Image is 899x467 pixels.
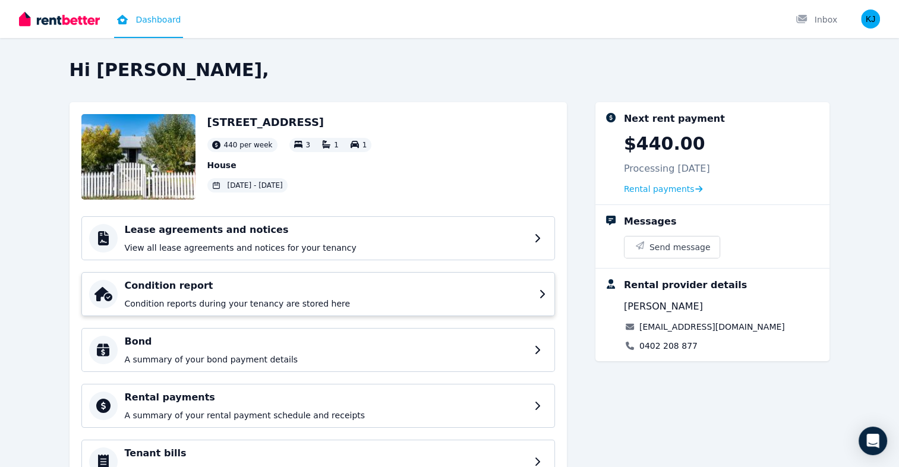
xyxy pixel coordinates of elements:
div: Next rent payment [624,112,725,126]
span: 1 [334,141,339,149]
img: RentBetter [19,10,100,28]
h4: Rental payments [125,390,527,405]
img: Property Url [81,114,195,200]
h4: Bond [125,335,527,349]
p: House [207,159,372,171]
a: [EMAIL_ADDRESS][DOMAIN_NAME] [639,321,785,333]
span: [PERSON_NAME] [624,299,703,314]
h2: [STREET_ADDRESS] [207,114,372,131]
div: Messages [624,214,676,229]
div: Rental provider details [624,278,747,292]
span: 3 [306,141,311,149]
div: Open Intercom Messenger [859,427,887,455]
a: Rental payments [624,183,703,195]
p: Processing [DATE] [624,162,710,176]
button: Send message [624,236,720,258]
h4: Lease agreements and notices [125,223,527,237]
p: Condition reports during your tenancy are stored here [125,298,532,310]
p: A summary of your bond payment details [125,354,527,365]
span: Send message [649,241,711,253]
h4: Tenant bills [125,446,527,460]
span: Rental payments [624,183,695,195]
p: View all lease agreements and notices for your tenancy [125,242,527,254]
p: A summary of your rental payment schedule and receipts [125,409,527,421]
p: $440.00 [624,133,705,154]
a: 0402 208 877 [639,340,698,352]
span: [DATE] - [DATE] [228,181,283,190]
span: 1 [362,141,367,149]
div: Inbox [796,14,837,26]
span: 440 per week [224,140,273,150]
h4: Condition report [125,279,532,293]
h2: Hi [PERSON_NAME], [70,59,830,81]
img: Kathleen (Kate) Jessen [861,10,880,29]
